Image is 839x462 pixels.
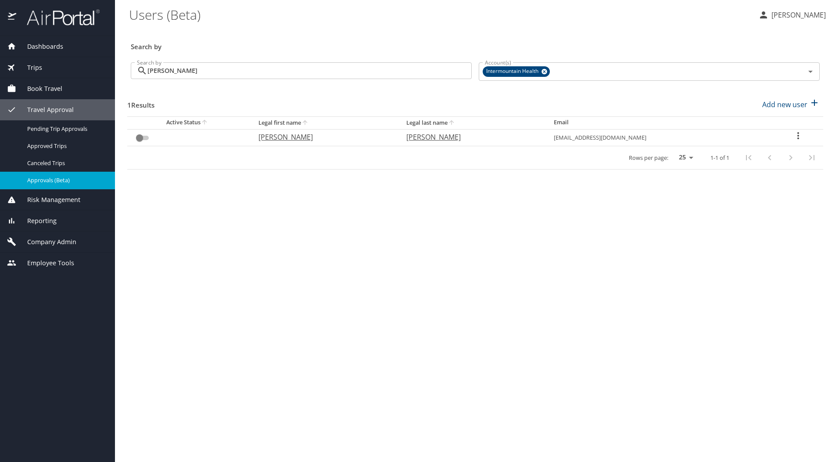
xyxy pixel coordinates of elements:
[17,9,100,26] img: airportal-logo.png
[16,63,42,72] span: Trips
[27,125,104,133] span: Pending Trip Approvals
[27,159,104,167] span: Canceled Trips
[448,119,456,127] button: sort
[301,119,310,127] button: sort
[16,84,62,94] span: Book Travel
[399,116,547,129] th: Legal last name
[27,142,104,150] span: Approved Trips
[547,129,773,146] td: [EMAIL_ADDRESS][DOMAIN_NAME]
[755,7,829,23] button: [PERSON_NAME]
[672,151,696,164] select: rows per page
[258,132,388,142] p: [PERSON_NAME]
[16,105,74,115] span: Travel Approval
[16,42,63,51] span: Dashboards
[127,116,823,170] table: User Search Table
[8,9,17,26] img: icon-airportal.png
[759,95,823,114] button: Add new user
[16,237,76,247] span: Company Admin
[406,132,536,142] p: [PERSON_NAME]
[127,116,251,129] th: Active Status
[201,119,209,127] button: sort
[16,195,80,205] span: Risk Management
[804,65,817,78] button: Open
[710,155,729,161] p: 1-1 of 1
[762,99,807,110] p: Add new user
[16,258,74,268] span: Employee Tools
[483,67,544,76] span: Intermountain Health
[27,176,104,184] span: Approvals (Beta)
[629,155,668,161] p: Rows per page:
[547,116,773,129] th: Email
[16,216,57,226] span: Reporting
[251,116,399,129] th: Legal first name
[129,1,751,28] h1: Users (Beta)
[147,62,472,79] input: Search by name or email
[483,66,550,77] div: Intermountain Health
[769,10,826,20] p: [PERSON_NAME]
[131,36,820,52] h3: Search by
[127,95,154,110] h3: 1 Results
